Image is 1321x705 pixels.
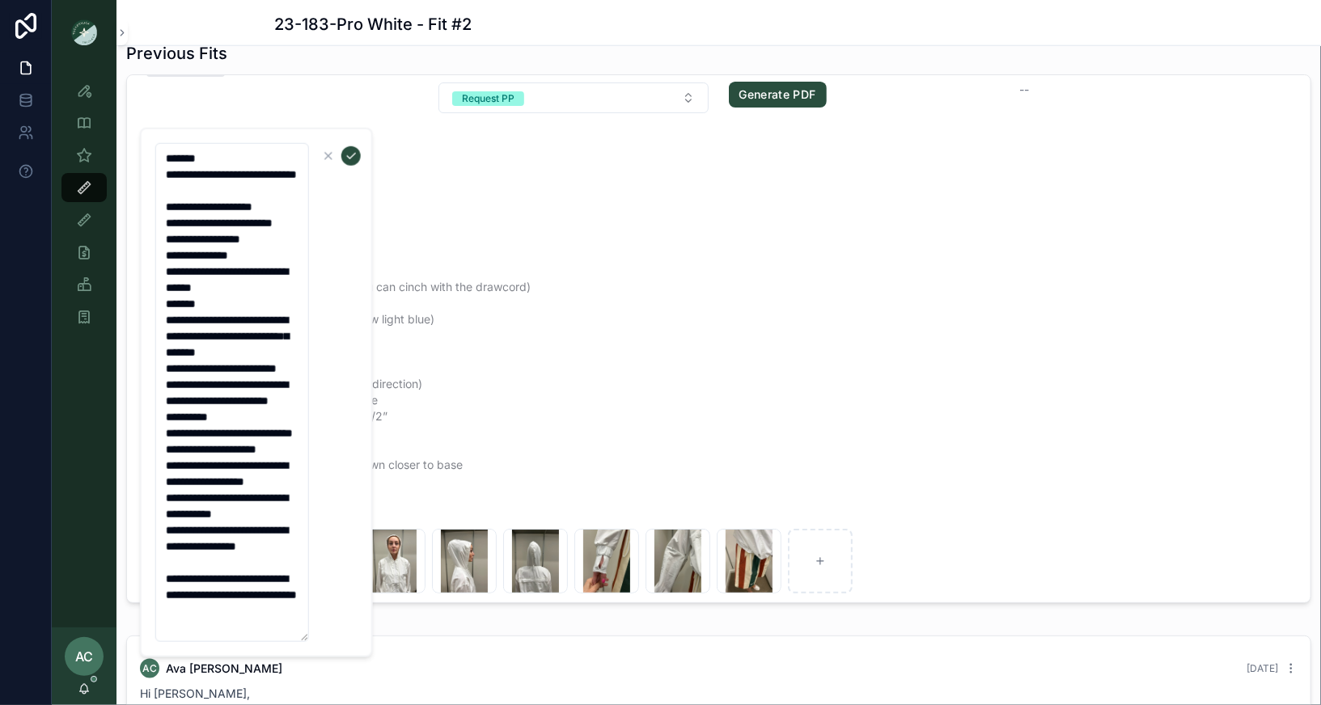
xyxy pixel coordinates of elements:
a: Generate PDF [729,82,827,108]
span: -- [1019,82,1029,98]
div: Request PP [462,91,514,106]
div: scrollable content [52,65,116,352]
h1: 23-183-Pro White - Fit #2 [274,13,472,36]
span: AC [75,647,93,666]
span: [DATE] FIT STATUS: 2ND PROTO, GO TO PPS -add length to sleeve -needs to be a straight AH -shoulde... [153,133,1285,489]
span: Fit Photos [146,509,1291,521]
span: Ava [PERSON_NAME] [166,661,282,677]
p: Hi [PERSON_NAME], [140,685,1298,702]
img: App logo [71,19,97,45]
button: Select Button [438,82,709,113]
h1: Previous Fits [126,42,227,65]
span: [DATE] [1247,662,1278,674]
span: AC [142,662,157,675]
